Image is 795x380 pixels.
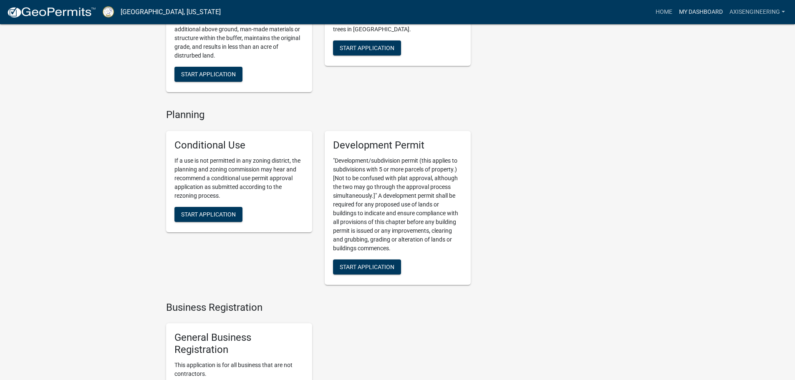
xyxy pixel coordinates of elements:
[333,40,401,55] button: Start Application
[174,139,304,151] h5: Conditional Use
[174,16,304,60] p: An impact that upon completion yields no additional above ground, man-made materials or structure...
[181,211,236,217] span: Start Application
[333,259,401,274] button: Start Application
[340,263,394,270] span: Start Application
[166,109,471,121] h4: Planning
[174,332,304,356] h5: General Business Registration
[103,6,114,18] img: Putnam County, Georgia
[121,5,221,19] a: [GEOGRAPHIC_DATA], [US_STATE]
[333,16,462,34] p: This permit is used for requesting the harvest of trees in [GEOGRAPHIC_DATA].
[652,4,676,20] a: Home
[676,4,726,20] a: My Dashboard
[174,156,304,200] p: If a use is not permitted in any zoning district, the planning and zoning commission may hear and...
[333,139,462,151] h5: Development Permit
[174,207,242,222] button: Start Application
[726,4,788,20] a: AxisEngineering
[174,361,304,378] p: This application is for all business that are not contractors.
[333,156,462,253] p: "Development/subdivision permit (this applies to subdivisions with 5 or more parcels of property....
[181,71,236,78] span: Start Application
[174,67,242,82] button: Start Application
[340,45,394,51] span: Start Application
[166,302,471,314] h4: Business Registration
